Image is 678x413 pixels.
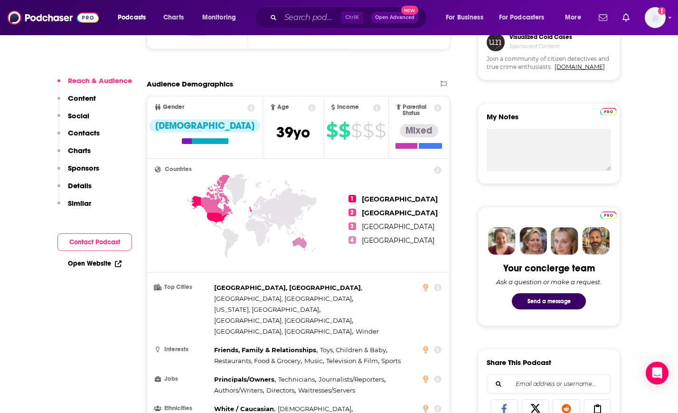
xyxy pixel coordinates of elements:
[214,282,362,293] span: ,
[341,11,363,24] span: Ctrl K
[196,10,248,25] button: open menu
[214,317,352,324] span: [GEOGRAPHIC_DATA], [GEOGRAPHIC_DATA]
[68,146,91,155] p: Charts
[155,376,210,382] h3: Jobs
[278,374,316,385] span: ,
[337,104,359,110] span: Income
[214,326,353,337] span: ,
[57,199,91,216] button: Similar
[600,106,617,115] a: Pro website
[214,284,361,291] span: [GEOGRAPHIC_DATA], [GEOGRAPHIC_DATA]
[356,327,379,335] span: Winder
[278,375,315,383] span: Technicians
[362,222,434,231] span: [GEOGRAPHIC_DATA]
[57,146,91,163] button: Charts
[381,357,401,365] span: Sports
[155,346,210,353] h3: Interests
[163,104,184,110] span: Gender
[487,33,505,51] img: coldCase.18b32719.png
[362,209,438,217] span: [GEOGRAPHIC_DATA]
[68,259,122,268] a: Open Website
[348,222,356,230] span: 3
[565,11,581,24] span: More
[57,111,89,129] button: Social
[277,104,289,110] span: Age
[147,79,233,88] h2: Audience Demographics
[362,236,434,245] span: [GEOGRAPHIC_DATA]
[111,10,158,25] button: open menu
[298,386,355,394] span: Waitresses/Servers
[68,181,92,190] p: Details
[57,233,132,251] button: Contact Podcast
[57,76,132,94] button: Reach & Audience
[600,211,617,219] img: Podchaser Pro
[595,10,611,26] a: Show notifications dropdown
[68,199,91,208] p: Similar
[278,405,351,413] span: [DEMOGRAPHIC_DATA]
[214,375,274,383] span: Principals/Owners
[509,43,572,49] h4: Sponsored Content
[68,94,96,103] p: Content
[214,345,318,355] span: ,
[150,119,260,133] div: [DEMOGRAPHIC_DATA]
[503,262,595,274] div: Your concierge team
[320,346,386,354] span: Toys, Children & Baby
[304,355,324,366] span: ,
[57,181,92,199] button: Details
[446,11,483,24] span: For Business
[214,405,274,413] span: White / Caucasian
[8,9,99,27] img: Podchaser - Follow, Share and Rate Podcasts
[68,163,99,173] p: Sponsors
[326,357,378,365] span: Television & Film
[645,7,666,28] span: Logged in as evankrask
[487,358,551,367] h3: Share This Podcast
[214,327,352,335] span: [GEOGRAPHIC_DATA], [GEOGRAPHIC_DATA]
[57,128,100,146] button: Contacts
[57,94,96,111] button: Content
[214,304,320,315] span: ,
[214,295,352,302] span: [GEOGRAPHIC_DATA], [GEOGRAPHIC_DATA]
[488,227,516,255] img: Sydney Profile
[281,10,341,25] input: Search podcasts, credits, & more...
[214,293,353,304] span: ,
[375,15,414,20] span: Open Advanced
[512,293,586,309] button: Send a message
[214,315,353,326] span: ,
[600,210,617,219] a: Pro website
[326,355,379,366] span: ,
[276,123,310,142] span: 39 yo
[403,104,432,116] span: Parental Status
[326,123,338,138] span: $
[362,195,438,203] span: [GEOGRAPHIC_DATA]
[646,362,669,384] div: Open Intercom Messenger
[68,111,89,120] p: Social
[320,345,387,355] span: ,
[439,10,495,25] button: open menu
[202,11,236,24] span: Monitoring
[351,123,362,138] span: $
[509,33,572,41] h3: Visualized Cold Cases
[658,7,666,15] svg: Add a profile image
[487,112,611,129] label: My Notes
[555,63,605,70] a: [DOMAIN_NAME]
[214,386,263,394] span: Authors/Writers
[551,227,578,255] img: Jules Profile
[157,10,189,25] a: Charts
[496,278,602,286] div: Ask a question or make a request.
[339,123,350,138] span: $
[68,76,132,85] p: Reach & Audience
[371,12,419,23] button: Open AdvancedNew
[487,375,611,394] div: Search followers
[57,163,99,181] button: Sponsors
[375,123,386,138] span: $
[165,166,192,173] span: Countries
[363,123,374,138] span: $
[478,24,620,103] a: Visualized Cold CasesSponsored ContentJoin a community of citizen detectives and true crime enthu...
[493,10,558,25] button: open menu
[645,7,666,28] button: Show profile menu
[645,7,666,28] img: User Profile
[348,209,356,216] span: 2
[619,10,633,26] a: Show notifications dropdown
[495,375,603,393] input: Email address or username...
